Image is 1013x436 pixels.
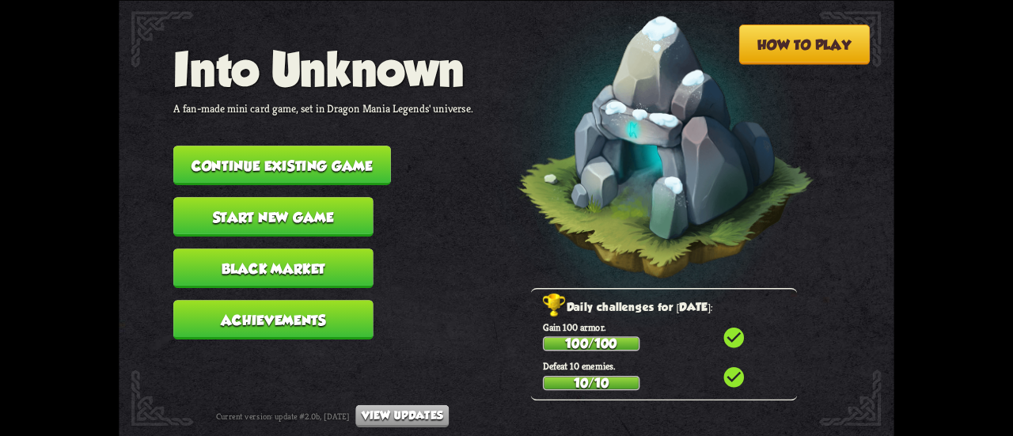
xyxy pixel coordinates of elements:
[173,43,473,96] h1: Into Unknown
[543,320,797,333] p: Gain 100 armor.
[216,404,450,427] div: Current version: update #2.0b, [DATE]
[738,25,870,65] button: How to play
[543,298,797,317] h2: Daily challenges for [DATE]:
[543,293,567,317] img: Golden_Trophy_Icon.png
[543,360,797,373] p: Defeat 10 enemies.
[173,300,374,339] button: Achievements
[173,146,391,185] button: Continue existing game
[544,377,638,389] div: 10/10
[722,325,746,350] i: check_circle
[173,101,473,116] p: A fan-made mini card game, set in Dragon Mania Legends' universe.
[173,248,374,288] button: Black Market
[544,337,638,349] div: 100/100
[355,404,449,427] button: View updates
[722,365,746,389] i: check_circle
[173,197,374,237] button: Start new game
